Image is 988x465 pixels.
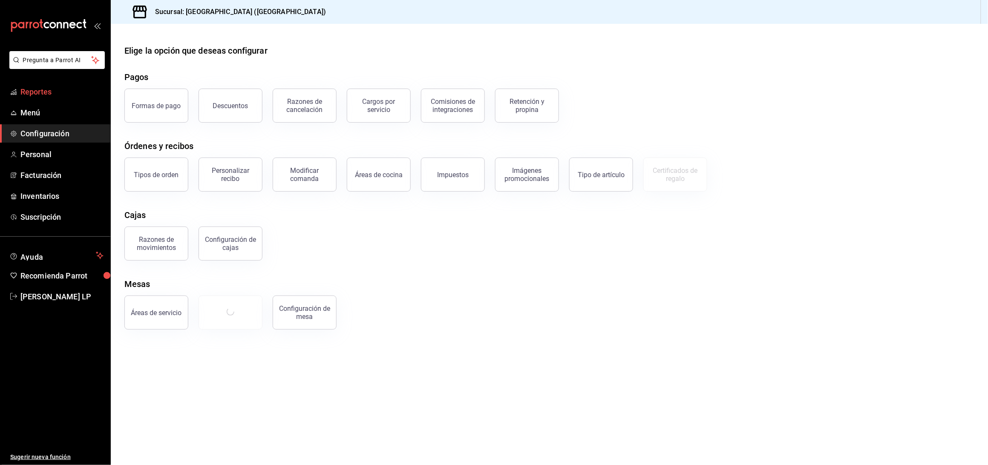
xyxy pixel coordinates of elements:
button: Configuración de mesa [273,296,337,330]
div: Modificar comanda [278,166,331,183]
button: Áreas de servicio [124,296,188,330]
div: Configuración de mesa [278,304,331,321]
div: Cajas [124,209,146,221]
div: Cargos por servicio [352,98,405,114]
div: Imágenes promocionales [501,166,553,183]
button: Descuentos [199,89,262,123]
button: Personalizar recibo [199,158,262,192]
button: Imágenes promocionales [495,158,559,192]
button: Comisiones de integraciones [421,89,485,123]
button: Pregunta a Parrot AI [9,51,105,69]
div: Razones de cancelación [278,98,331,114]
button: Razones de cancelación [273,89,337,123]
button: Certificados de regalo [643,158,707,192]
div: Pagos [124,71,149,83]
div: Tipo de artículo [578,171,625,179]
div: Elige la opción que deseas configurar [124,44,268,57]
div: Áreas de cocina [355,171,403,179]
div: Descuentos [213,102,248,110]
span: [PERSON_NAME] LP [20,291,104,302]
span: Pregunta a Parrot AI [23,56,92,65]
div: Configuración de cajas [204,235,257,252]
button: Tipo de artículo [569,158,633,192]
div: Formas de pago [132,102,181,110]
span: Sugerir nueva función [10,453,104,462]
div: Comisiones de integraciones [426,98,479,114]
div: Tipos de orden [134,171,179,179]
button: Impuestos [421,158,485,192]
button: Cargos por servicio [347,89,411,123]
a: Pregunta a Parrot AI [6,62,105,71]
button: Modificar comanda [273,158,337,192]
span: Personal [20,149,104,160]
button: Retención y propina [495,89,559,123]
span: Facturación [20,169,104,181]
span: Suscripción [20,211,104,223]
div: Áreas de servicio [131,309,182,317]
div: Impuestos [437,171,469,179]
button: Razones de movimientos [124,227,188,261]
div: Mesas [124,278,150,290]
span: Inventarios [20,190,104,202]
span: Reportes [20,86,104,98]
button: Tipos de orden [124,158,188,192]
span: Ayuda [20,250,92,261]
button: Áreas de cocina [347,158,411,192]
div: Certificados de regalo [649,166,702,183]
div: Retención y propina [501,98,553,114]
div: Razones de movimientos [130,235,183,252]
span: Menú [20,107,104,118]
span: Recomienda Parrot [20,270,104,281]
button: Formas de pago [124,89,188,123]
div: Órdenes y recibos [124,140,193,152]
button: Configuración de cajas [199,227,262,261]
button: open_drawer_menu [94,22,101,29]
h3: Sucursal: [GEOGRAPHIC_DATA] ([GEOGRAPHIC_DATA]) [148,7,326,17]
div: Personalizar recibo [204,166,257,183]
span: Configuración [20,128,104,139]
